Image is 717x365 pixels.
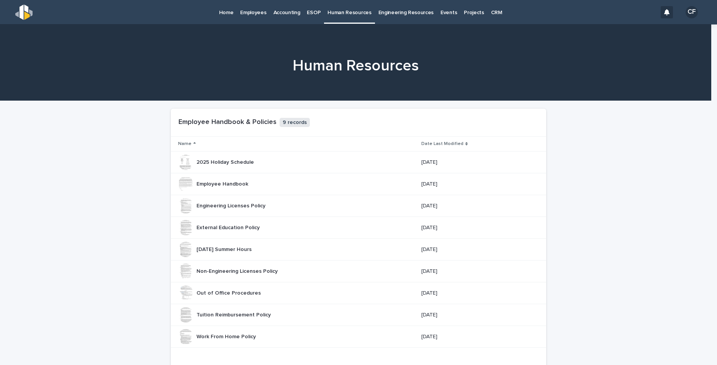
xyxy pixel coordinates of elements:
tr: Engineering Licenses PolicyEngineering Licenses Policy [DATE] [171,195,546,217]
div: CF [686,6,698,18]
p: [DATE] Summer Hours [196,245,253,253]
p: [DATE] [421,181,539,187]
p: Engineering Licenses Policy [196,201,267,209]
p: Employee Handbook [196,179,250,187]
p: [DATE] [421,246,539,253]
tr: External Education PolicyExternal Education Policy [DATE] [171,217,546,239]
p: [DATE] [421,159,539,166]
tr: Out of Office ProceduresOut of Office Procedures [DATE] [171,282,546,304]
p: External Education Policy [196,223,261,231]
p: Tuition Reimbursement Policy [196,310,272,318]
tr: Employee HandbookEmployee Handbook [DATE] [171,173,546,195]
tr: Tuition Reimbursement PolicyTuition Reimbursement Policy [DATE] [171,304,546,326]
img: s5b5MGTdWwFoU4EDV7nw [15,5,33,20]
tr: 2025 Holiday Schedule2025 Holiday Schedule [DATE] [171,152,546,173]
h1: Human Resources [168,57,543,75]
p: [DATE] [421,203,539,209]
p: [DATE] [421,268,539,275]
h1: Employee Handbook & Policies [178,118,277,127]
p: [DATE] [421,225,539,231]
p: [DATE] [421,290,539,297]
p: Out of Office Procedures [196,288,262,297]
tr: Work From Home PolicyWork From Home Policy [DATE] [171,326,546,348]
tr: [DATE] Summer Hours[DATE] Summer Hours [DATE] [171,239,546,261]
p: Work From Home Policy [196,332,257,340]
p: Date Last Modified [421,140,463,148]
tr: Non-Engineering Licenses PolicyNon-Engineering Licenses Policy [DATE] [171,261,546,282]
p: [DATE] [421,334,539,340]
p: 9 records [280,118,310,127]
p: 2025 Holiday Schedule [196,158,255,166]
p: [DATE] [421,312,539,318]
p: Non-Engineering Licenses Policy [196,267,279,275]
p: Name [178,140,192,148]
